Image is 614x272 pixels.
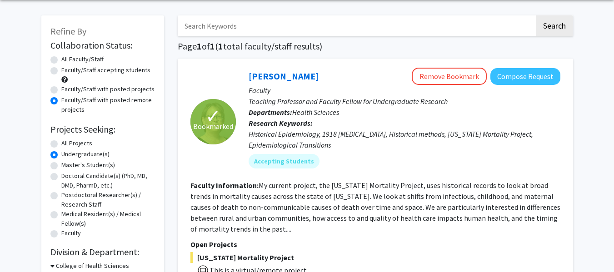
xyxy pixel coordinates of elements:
[61,138,92,148] label: All Projects
[61,84,155,94] label: Faculty/Staff with posted projects
[61,54,104,64] label: All Faculty/Staff
[193,121,233,132] span: Bookmarked
[50,124,155,135] h2: Projects Seeking:
[50,40,155,51] h2: Collaboration Status:
[490,68,560,85] button: Compose Request to Carolyn Orbann
[412,68,487,85] button: Remove Bookmark
[50,25,86,37] span: Refine By
[61,95,155,114] label: Faculty/Staff with posted remote projects
[190,252,560,263] span: [US_STATE] Mortality Project
[197,40,202,52] span: 1
[249,85,560,96] p: Faculty
[190,181,560,233] fg-read-more: My current project, the [US_STATE] Mortality Project, uses historical records to look at broad tr...
[178,15,534,36] input: Search Keywords
[249,129,560,150] div: Historical Epidemiology, 1918 [MEDICAL_DATA], Historical methods, [US_STATE] Mortality Project, E...
[249,70,319,82] a: [PERSON_NAME]
[249,119,313,128] b: Research Keywords:
[56,261,129,271] h3: College of Health Sciences
[190,181,259,190] b: Faculty Information:
[190,239,560,250] p: Open Projects
[210,40,215,52] span: 1
[249,154,319,168] mat-chip: Accepting Students
[249,108,292,117] b: Departments:
[61,209,155,228] label: Medical Resident(s) / Medical Fellow(s)
[61,149,110,159] label: Undergraduate(s)
[50,247,155,257] h2: Division & Department:
[61,171,155,190] label: Doctoral Candidate(s) (PhD, MD, DMD, PharmD, etc.)
[7,231,39,265] iframe: Chat
[61,190,155,209] label: Postdoctoral Researcher(s) / Research Staff
[61,160,115,170] label: Master's Student(s)
[178,41,573,52] h1: Page of ( total faculty/staff results)
[205,112,221,121] span: ✓
[292,108,339,117] span: Health Sciences
[536,15,573,36] button: Search
[249,96,560,107] p: Teaching Professor and Faculty Fellow for Undergraduate Research
[61,228,81,238] label: Faculty
[61,65,150,75] label: Faculty/Staff accepting students
[218,40,223,52] span: 1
